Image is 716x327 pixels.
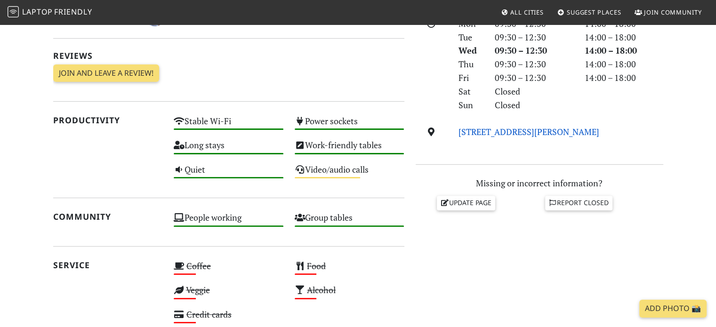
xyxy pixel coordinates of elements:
[289,113,410,137] div: Power sockets
[545,196,613,210] a: Report closed
[453,71,489,85] div: Fri
[453,44,489,57] div: Wed
[168,137,289,161] div: Long stays
[579,31,669,44] div: 14:00 – 18:00
[53,64,159,82] a: Join and leave a review!
[53,260,163,270] h2: Service
[8,4,92,21] a: LaptopFriendly LaptopFriendly
[453,85,489,98] div: Sat
[489,57,579,71] div: 09:30 – 12:30
[437,196,495,210] a: Update page
[453,57,489,71] div: Thu
[168,162,289,186] div: Quiet
[489,85,579,98] div: Closed
[453,31,489,44] div: Tue
[186,309,232,320] s: Credit cards
[307,284,336,295] s: Alcohol
[579,71,669,85] div: 14:00 – 18:00
[579,44,669,57] div: 14:00 – 18:00
[453,98,489,112] div: Sun
[489,44,579,57] div: 09:30 – 12:30
[53,115,163,125] h2: Productivity
[579,57,669,71] div: 14:00 – 18:00
[631,4,706,21] a: Join Community
[554,4,625,21] a: Suggest Places
[459,126,599,137] a: [STREET_ADDRESS][PERSON_NAME]
[186,284,210,295] s: Veggie
[489,98,579,112] div: Closed
[289,137,410,161] div: Work-friendly tables
[416,176,663,190] p: Missing or incorrect information?
[168,113,289,137] div: Stable Wi-Fi
[307,260,326,271] s: Food
[497,4,547,21] a: All Cities
[567,8,621,16] span: Suggest Places
[489,31,579,44] div: 09:30 – 12:30
[53,51,404,61] h2: Reviews
[53,212,163,222] h2: Community
[489,71,579,85] div: 09:30 – 12:30
[54,7,92,17] span: Friendly
[644,8,702,16] span: Join Community
[22,7,53,17] span: Laptop
[8,6,19,17] img: LaptopFriendly
[289,210,410,234] div: Group tables
[186,260,211,271] s: Coffee
[289,162,410,186] div: Video/audio calls
[639,300,707,318] a: Add Photo 📸
[168,210,289,234] div: People working
[510,8,544,16] span: All Cities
